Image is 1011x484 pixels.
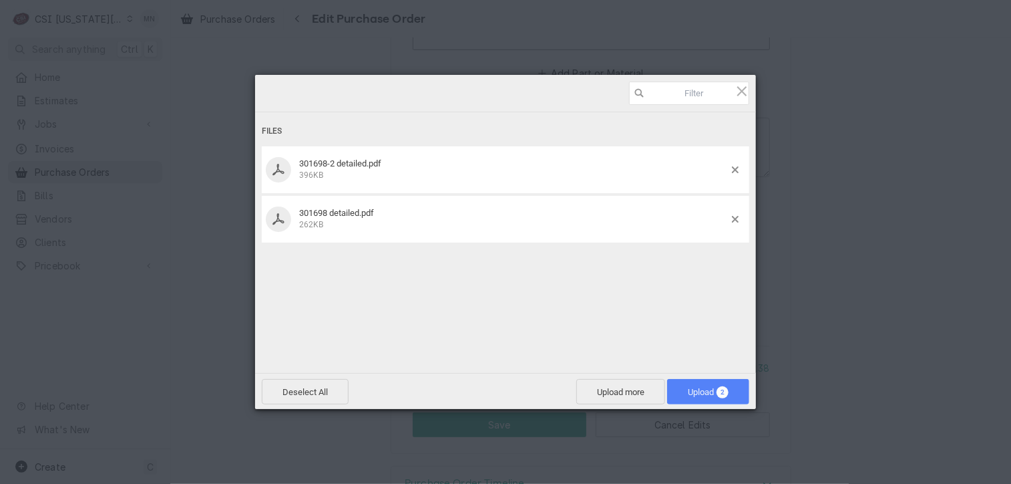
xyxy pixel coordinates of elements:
[295,158,732,180] div: 301698-2 detailed.pdf
[688,387,729,397] span: Upload
[629,82,749,105] input: Filter
[735,84,749,98] span: Click here or hit ESC to close picker
[667,379,749,404] span: Upload2
[295,208,732,230] div: 301698 detailed.pdf
[576,379,665,404] span: Upload more
[299,158,381,168] span: 301698-2 detailed.pdf
[262,119,749,144] div: Files
[299,208,374,218] span: 301698 detailed.pdf
[262,379,349,404] span: Deselect All
[717,386,729,398] span: 2
[299,170,323,180] span: 396KB
[299,220,323,229] span: 262KB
